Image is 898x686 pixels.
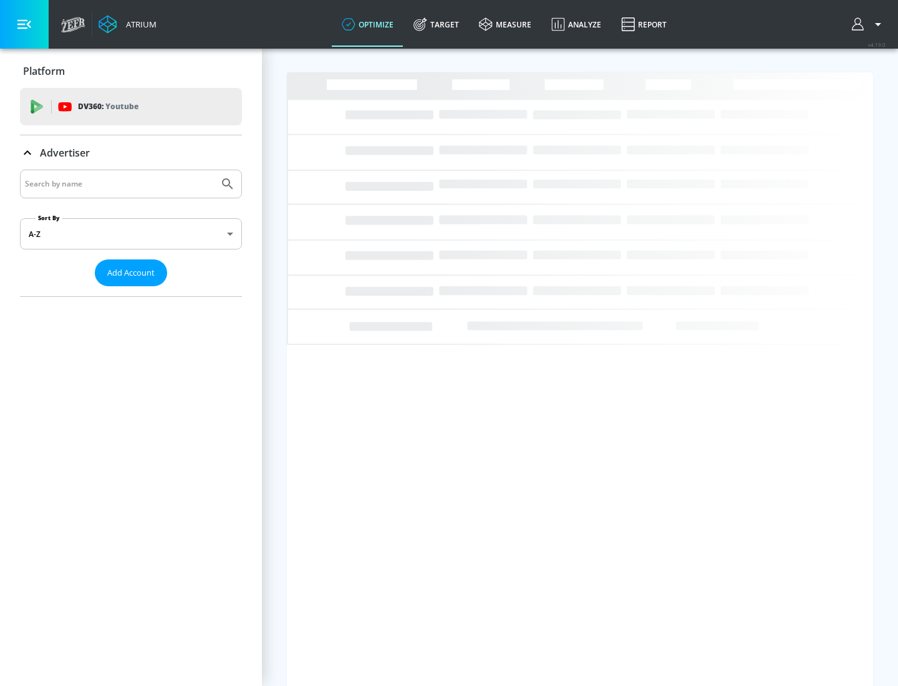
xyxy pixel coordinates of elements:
p: Advertiser [40,146,90,160]
a: optimize [332,2,403,47]
div: DV360: Youtube [20,88,242,125]
div: Advertiser [20,135,242,170]
p: Platform [23,64,65,78]
span: Add Account [107,266,155,280]
a: Atrium [99,15,157,34]
div: Advertiser [20,170,242,296]
div: Platform [20,54,242,89]
div: A-Z [20,218,242,249]
span: v 4.19.0 [868,41,886,48]
nav: list of Advertiser [20,286,242,296]
a: Target [403,2,469,47]
a: measure [469,2,541,47]
div: Atrium [121,19,157,30]
p: Youtube [105,100,138,113]
p: DV360: [78,100,138,114]
a: Analyze [541,2,611,47]
input: Search by name [25,176,214,192]
a: Report [611,2,677,47]
button: Add Account [95,259,167,286]
label: Sort By [36,214,62,222]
